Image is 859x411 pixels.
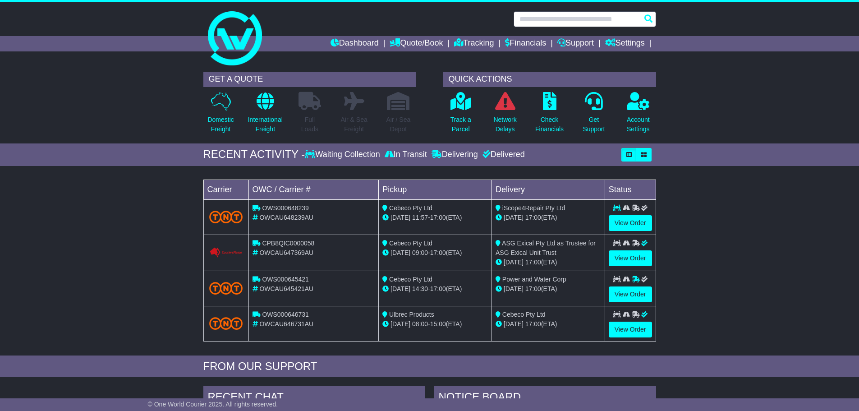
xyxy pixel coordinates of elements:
[382,213,488,222] div: - (ETA)
[209,247,243,258] img: GetCarrierServiceLogo
[390,214,410,221] span: [DATE]
[248,92,283,139] a: InternationalFreight
[557,36,594,51] a: Support
[525,259,541,266] span: 17:00
[207,115,234,134] p: Domestic Freight
[443,72,656,87] div: QUICK ACTIONS
[502,311,546,318] span: Cebeco Pty Ltd
[259,214,313,221] span: OWCAU648239AU
[627,115,650,134] p: Account Settings
[341,115,367,134] p: Air & Sea Freight
[496,240,596,256] span: ASG Exical Pty Ltd as Trustee for ASG Exical Unit Trust
[262,240,314,247] span: CPB8QIC0000058
[203,386,425,411] div: RECENT CHAT
[203,360,656,373] div: FROM OUR SUPPORT
[248,180,379,199] td: OWC / Carrier #
[382,150,429,160] div: In Transit
[492,180,605,199] td: Delivery
[605,36,645,51] a: Settings
[203,180,248,199] td: Carrier
[259,285,313,292] span: OWCAU645421AU
[609,215,652,231] a: View Order
[389,240,432,247] span: Cebeco Pty Ltd
[412,249,428,256] span: 09:00
[390,285,410,292] span: [DATE]
[626,92,650,139] a: AccountSettings
[390,249,410,256] span: [DATE]
[504,320,524,328] span: [DATE]
[496,258,601,267] div: (ETA)
[259,320,313,328] span: OWCAU646731AU
[390,36,443,51] a: Quote/Book
[430,214,446,221] span: 17:00
[248,115,283,134] p: International Freight
[262,276,309,283] span: OWS000645421
[504,214,524,221] span: [DATE]
[412,320,428,328] span: 08:00
[389,204,432,212] span: Cebeco Pty Ltd
[493,92,517,139] a: NetworkDelays
[535,92,564,139] a: CheckFinancials
[525,320,541,328] span: 17:00
[505,36,546,51] a: Financials
[502,204,565,212] span: iScope4Repair Pty Ltd
[502,276,566,283] span: Power and Water Corp
[605,180,656,199] td: Status
[209,211,243,223] img: TNT_Domestic.png
[430,285,446,292] span: 17:00
[609,286,652,302] a: View Order
[203,148,305,161] div: RECENT ACTIVITY -
[259,249,313,256] span: OWCAU647369AU
[379,180,492,199] td: Pickup
[429,150,480,160] div: Delivering
[480,150,525,160] div: Delivered
[430,320,446,328] span: 15:00
[382,248,488,258] div: - (ETA)
[504,285,524,292] span: [DATE]
[382,319,488,329] div: - (ETA)
[582,92,605,139] a: GetSupport
[430,249,446,256] span: 17:00
[434,386,656,411] div: NOTICE BOARD
[386,115,411,134] p: Air / Sea Depot
[493,115,516,134] p: Network Delays
[389,311,434,318] span: Ulbrec Products
[331,36,379,51] a: Dashboard
[203,72,416,87] div: GET A QUOTE
[496,213,601,222] div: (ETA)
[412,214,428,221] span: 11:57
[525,285,541,292] span: 17:00
[305,150,382,160] div: Waiting Collection
[609,250,652,266] a: View Order
[389,276,432,283] span: Cebeco Pty Ltd
[262,204,309,212] span: OWS000648239
[525,214,541,221] span: 17:00
[207,92,234,139] a: DomesticFreight
[450,115,471,134] p: Track a Parcel
[609,322,652,337] a: View Order
[382,284,488,294] div: - (ETA)
[496,319,601,329] div: (ETA)
[262,311,309,318] span: OWS000646731
[583,115,605,134] p: Get Support
[496,284,601,294] div: (ETA)
[148,401,278,408] span: © One World Courier 2025. All rights reserved.
[454,36,494,51] a: Tracking
[209,282,243,294] img: TNT_Domestic.png
[535,115,564,134] p: Check Financials
[504,259,524,266] span: [DATE]
[209,317,243,329] img: TNT_Domestic.png
[390,320,410,328] span: [DATE]
[412,285,428,292] span: 14:30
[450,92,472,139] a: Track aParcel
[299,115,321,134] p: Full Loads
